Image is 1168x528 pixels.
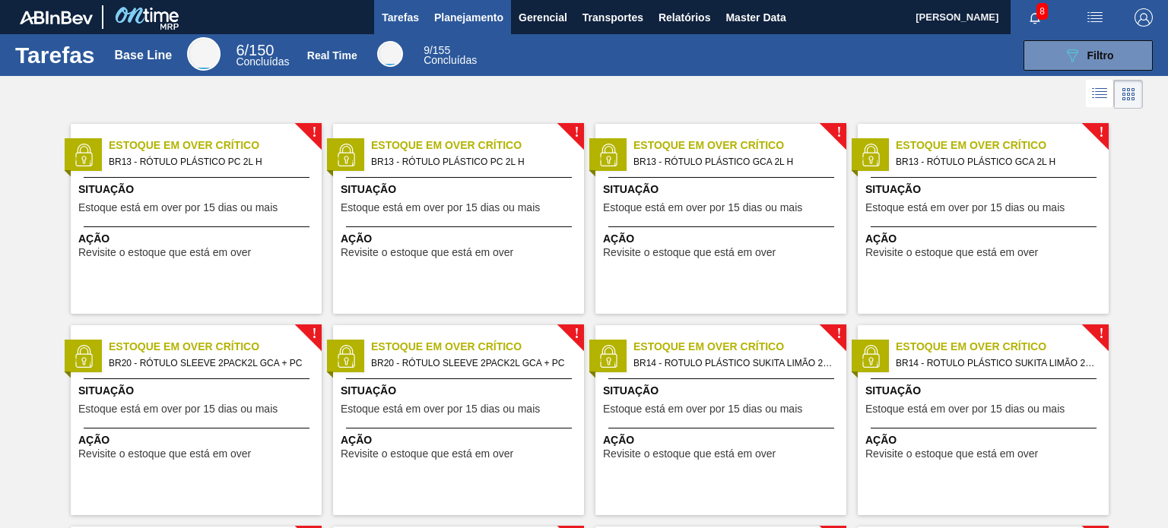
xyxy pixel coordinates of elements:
img: status [597,345,620,368]
span: Relatórios [659,8,710,27]
span: 9 [424,44,430,56]
span: Ação [78,231,318,247]
span: Estoque em Over Crítico [633,138,846,153]
span: Revisite o estoque que está em over [603,448,776,460]
button: Filtro [1024,40,1153,71]
span: Revisite o estoque que está em over [603,247,776,258]
span: Gerencial [519,8,567,27]
div: Base Line [236,44,289,67]
span: 6 [236,42,244,58]
span: Ação [865,432,1105,448]
span: Estoque em Over Crítico [109,138,322,153]
span: Master Data [725,8,786,27]
img: TNhmsLtSVTkK8tSr43FrP2fwEKptu5GPRR3wAAAABJRU5ErkJggg== [20,11,93,24]
span: Estoque está em over por 15 dias ou mais [341,403,540,415]
span: ! [836,127,841,138]
span: BR13 - RÓTULO PLÁSTICO PC 2L H [109,153,309,170]
span: 8 [1036,3,1048,20]
span: Estoque está em over por 15 dias ou mais [78,403,278,415]
span: ! [312,127,316,138]
span: Estoque em Over Crítico [371,138,584,153]
span: Concluídas [424,54,477,66]
span: / 150 [236,42,274,58]
span: Estoque em Over Crítico [109,339,322,355]
div: Real Time [377,41,403,67]
img: status [597,144,620,166]
span: Estoque em Over Crítico [371,339,584,355]
span: Estoque está em over por 15 dias ou mais [603,202,802,213]
span: Estoque em Over Crítico [633,339,846,355]
div: Real Time [424,46,477,65]
div: Real Time [307,49,357,62]
div: Base Line [187,37,221,71]
span: Situação [603,383,843,399]
span: ! [574,127,579,138]
span: ! [1099,127,1103,138]
img: status [72,345,95,368]
img: userActions [1086,8,1104,27]
span: Ação [341,231,580,247]
img: status [335,345,357,368]
img: status [859,345,882,368]
span: Filtro [1087,49,1114,62]
span: Ação [603,231,843,247]
span: Revisite o estoque que está em over [865,247,1038,258]
span: Situação [341,383,580,399]
span: BR14 - ROTULO PLÁSTICO SUKITA LIMÃO 2L AH [896,355,1097,371]
button: Notificações [1011,7,1059,28]
span: ! [1099,328,1103,340]
span: Estoque está em over por 15 dias ou mais [78,202,278,213]
img: status [72,144,95,166]
span: Revisite o estoque que está em over [865,448,1038,460]
span: / 155 [424,44,450,56]
span: Transportes [582,8,643,27]
span: Ação [865,231,1105,247]
span: Tarefas [382,8,419,27]
span: Situação [78,182,318,198]
span: Situação [865,383,1105,399]
span: Estoque em Over Crítico [896,339,1109,355]
span: Situação [603,182,843,198]
span: Planejamento [434,8,503,27]
span: Estoque está em over por 15 dias ou mais [341,202,540,213]
div: Visão em Lista [1086,80,1114,109]
span: Ação [603,432,843,448]
span: Ação [341,432,580,448]
span: BR13 - RÓTULO PLÁSTICO PC 2L H [371,153,572,170]
span: BR20 - RÓTULO SLEEVE 2PACK2L GCA + PC [371,355,572,371]
span: Revisite o estoque que está em over [341,448,513,460]
span: Concluídas [236,55,289,68]
span: BR14 - ROTULO PLÁSTICO SUKITA LIMÃO 2L AH [633,355,834,371]
img: Logout [1135,8,1153,27]
span: ! [312,328,316,340]
span: Revisite o estoque que está em over [78,247,251,258]
span: Revisite o estoque que está em over [341,247,513,258]
span: Estoque em Over Crítico [896,138,1109,153]
img: status [335,144,357,166]
span: Estoque está em over por 15 dias ou mais [865,403,1065,415]
span: Situação [865,182,1105,198]
span: Situação [341,182,580,198]
span: ! [574,328,579,340]
div: Base Line [115,49,173,62]
span: ! [836,328,841,340]
span: BR13 - RÓTULO PLÁSTICO GCA 2L H [896,153,1097,170]
span: Revisite o estoque que está em over [78,448,251,460]
img: status [859,144,882,166]
span: Estoque está em over por 15 dias ou mais [865,202,1065,213]
span: BR13 - RÓTULO PLÁSTICO GCA 2L H [633,153,834,170]
span: Ação [78,432,318,448]
span: BR20 - RÓTULO SLEEVE 2PACK2L GCA + PC [109,355,309,371]
span: Situação [78,383,318,399]
div: Visão em Cards [1114,80,1143,109]
span: Estoque está em over por 15 dias ou mais [603,403,802,415]
h1: Tarefas [15,46,95,64]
